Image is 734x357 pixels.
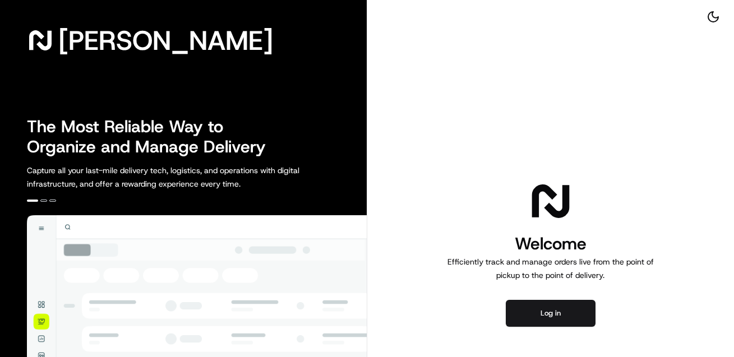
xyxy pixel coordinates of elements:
h1: Welcome [443,233,658,255]
p: Efficiently track and manage orders live from the point of pickup to the point of delivery. [443,255,658,282]
button: Log in [506,300,595,327]
h2: The Most Reliable Way to Organize and Manage Delivery [27,117,278,157]
p: Capture all your last-mile delivery tech, logistics, and operations with digital infrastructure, ... [27,164,350,191]
span: [PERSON_NAME] [58,29,273,52]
